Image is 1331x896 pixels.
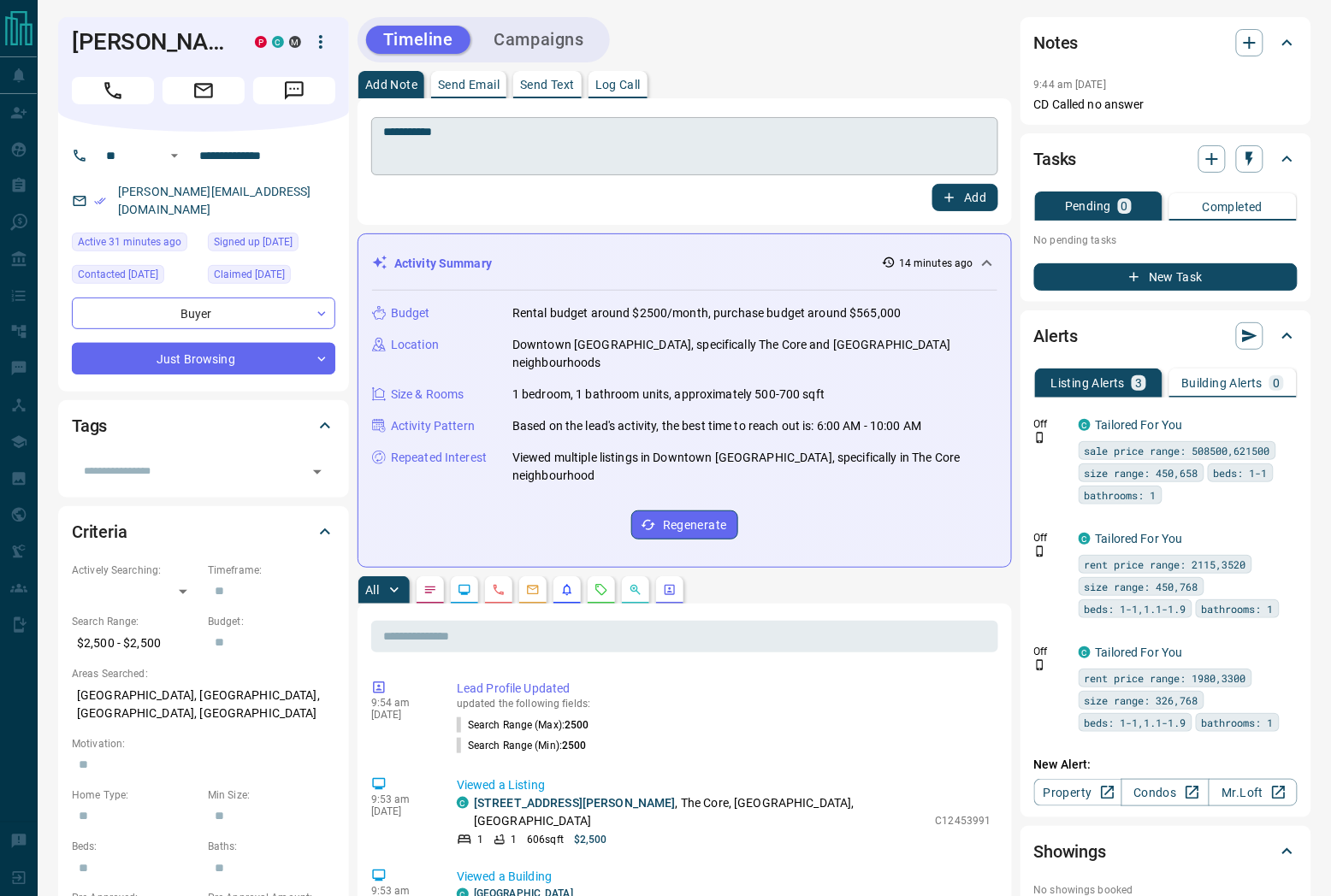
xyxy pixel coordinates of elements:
p: Search Range (Max) : [457,717,589,733]
p: Off [1034,416,1068,432]
p: Completed [1203,201,1263,213]
div: Criteria [72,511,335,552]
span: bathrooms: 1 [1085,486,1156,504]
div: Tue May 10 2022 [208,265,335,289]
p: [GEOGRAPHIC_DATA], [GEOGRAPHIC_DATA], [GEOGRAPHIC_DATA], [GEOGRAPHIC_DATA] [72,681,335,728]
div: Activity Summary14 minutes ago [372,248,997,280]
a: Property [1034,779,1122,806]
p: All [365,584,379,596]
p: , The Core, [GEOGRAPHIC_DATA], [GEOGRAPHIC_DATA] [474,794,927,830]
p: Repeated Interest [391,449,487,467]
p: Search Range (Min) : [457,738,587,753]
p: $2,500 [574,832,607,847]
div: Thu Jun 05 2025 [72,265,199,289]
svg: Push Notification Only [1034,432,1046,444]
p: $2,500 - $2,500 [72,629,199,657]
button: Timeline [366,26,470,54]
span: 2500 [565,719,589,731]
p: Log Call [595,79,641,91]
p: Beds: [72,839,199,854]
button: Add [932,184,997,211]
div: Notes [1034,22,1298,63]
a: Tailored For You [1096,532,1183,545]
svg: Emails [526,583,540,597]
p: C12453991 [936,813,991,828]
p: Actively Searching: [72,563,199,578]
div: Buyer [72,298,335,329]
p: Areas Searched: [72,666,335,681]
span: bathrooms: 1 [1202,714,1274,731]
span: Active 31 minutes ago [78,233,181,251]
p: Motivation: [72,736,335,752]
p: Based on the lead's activity, the best time to reach out is: 6:00 AM - 10:00 AM [512,417,921,435]
span: Call [72,77,154,104]
p: Size & Rooms [391,386,464,404]
h2: Showings [1034,838,1107,865]
a: [STREET_ADDRESS][PERSON_NAME] [474,796,676,810]
p: Off [1034,644,1068,659]
p: 1 [477,832,483,847]
div: Showings [1034,831,1298,872]
p: Min Size: [208,787,335,803]
button: Open [164,145,185,166]
p: Activity Pattern [391,417,475,435]
svg: Push Notification Only [1034,545,1046,557]
h1: [PERSON_NAME] [72,28,229,56]
p: updated the following fields: [457,698,991,710]
p: Send Email [438,79,500,91]
div: Alerts [1034,315,1298,357]
h2: Alerts [1034,322,1079,350]
div: mrloft.ca [289,36,301,48]
p: Listing Alerts [1051,377,1126,389]
div: condos.ca [1079,646,1091,658]
div: condos.ca [272,36,284,48]
a: Tailored For You [1096,418,1183,432]
a: [PERSON_NAME][EMAIL_ADDRESS][DOMAIN_NAME] [118,185,311,216]
p: No pending tasks [1034,227,1298,253]
p: 9:54 am [371,697,431,709]
div: condos.ca [1079,533,1091,545]
p: Rental budget around $2500/month, purchase budget around $565,000 [512,304,902,322]
p: Building Alerts [1181,377,1263,389]
p: Search Range: [72,614,199,629]
p: 0 [1121,200,1128,212]
p: Baths: [208,839,335,854]
p: Downtown [GEOGRAPHIC_DATA], specifically The Core and [GEOGRAPHIC_DATA] neighbourhoods [512,336,997,372]
p: Budget: [208,614,335,629]
h2: Tasks [1034,145,1077,173]
p: Activity Summary [394,255,492,273]
p: Pending [1065,200,1111,212]
span: sale price range: 508500,621500 [1085,442,1270,459]
button: Open [305,460,329,484]
p: 9:53 am [371,793,431,805]
h2: Criteria [72,518,127,545]
span: Claimed [DATE] [214,266,285,283]
div: Tue Oct 14 2025 [72,233,199,256]
svg: Lead Browsing Activity [458,583,471,597]
p: Viewed a Building [457,868,991,886]
svg: Listing Alerts [560,583,574,597]
span: rent price range: 2115,3520 [1085,556,1246,573]
span: size range: 450,658 [1085,464,1198,481]
svg: Agent Actions [663,583,677,597]
span: Email [163,77,245,104]
button: Regenerate [631,510,738,539]
p: 9:44 am [DATE] [1034,79,1107,91]
p: 606 sqft [527,832,564,847]
div: property.ca [255,36,267,48]
span: Contacted [DATE] [78,266,158,283]
p: 14 minutes ago [899,256,973,271]
span: Signed up [DATE] [214,233,293,251]
p: Off [1034,530,1068,545]
span: Message [253,77,335,104]
span: beds: 1-1,1.1-1.9 [1085,600,1186,617]
p: [DATE] [371,709,431,721]
span: size range: 450,768 [1085,578,1198,595]
p: Viewed multiple listings in Downtown [GEOGRAPHIC_DATA], specifically in The Core neighbourhood [512,449,997,485]
p: Home Type: [72,787,199,803]
div: Mon May 09 2022 [208,233,335,256]
a: Condos [1121,779,1210,806]
div: condos.ca [1079,419,1091,431]
p: Add Note [365,79,417,91]
p: New Alert: [1034,756,1298,774]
